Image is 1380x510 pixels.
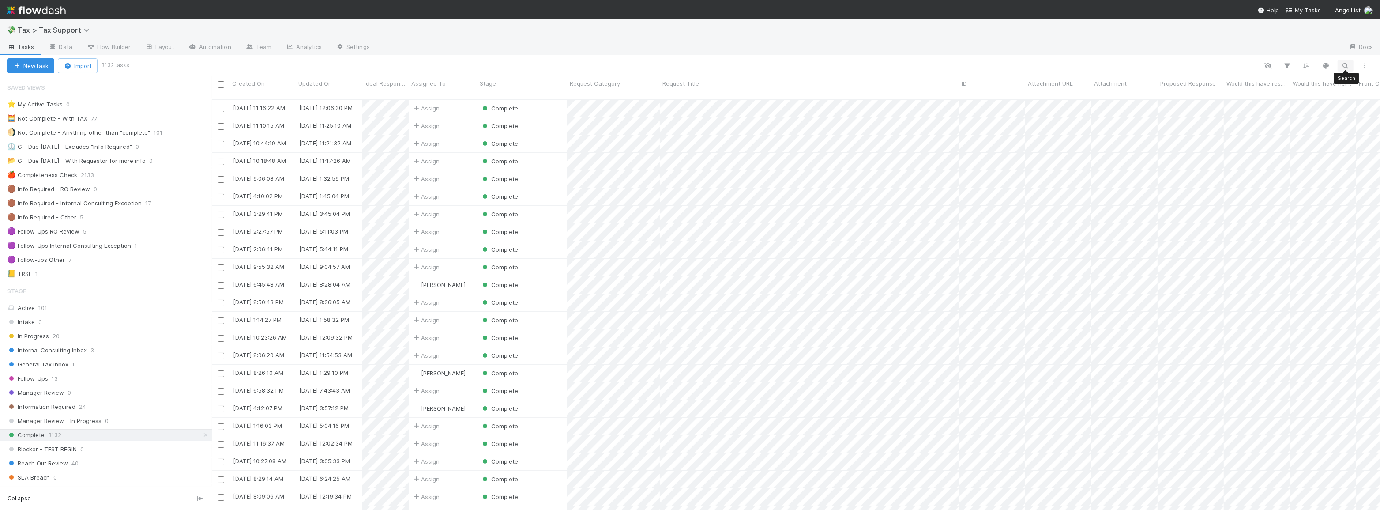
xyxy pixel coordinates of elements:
div: All [7,486,210,497]
div: [DATE] 5:11:03 PM [299,227,348,236]
span: Saved Views [7,79,45,96]
div: [DATE] 8:50:43 PM [233,298,284,306]
div: [DATE] 11:25:10 AM [299,121,351,130]
input: Toggle Row Selected [218,212,224,218]
span: 1 [72,359,75,370]
span: Complete [481,158,518,165]
a: Layout [138,41,181,55]
div: [DATE] 3:57:12 PM [299,404,349,412]
span: Assign [412,351,440,360]
div: [DATE] 4:12:07 PM [233,404,282,412]
span: 🧮 [7,114,16,122]
span: Complete [481,264,518,271]
span: Complete [481,423,518,430]
div: Complete [481,386,518,395]
div: Info Required - Other [7,212,76,223]
div: Assign [412,475,440,484]
div: Assign [412,192,440,201]
span: Complete [481,317,518,324]
div: [DATE] 8:06:20 AM [233,351,284,359]
div: Complete [481,422,518,431]
div: [DATE] 1:32:59 PM [299,174,349,183]
span: Tasks [7,42,34,51]
div: [DATE] 6:58:32 PM [233,386,284,395]
span: Complete [481,122,518,129]
input: Toggle Row Selected [218,176,224,183]
span: 0 [135,141,148,152]
input: Toggle Row Selected [218,106,224,112]
span: 🟣 [7,242,16,249]
div: Assign [412,245,440,254]
div: Not Complete - Anything other than "complete" [7,127,150,138]
div: Assign [412,316,440,325]
span: Assign [412,104,440,113]
div: [DATE] 1:45:04 PM [299,192,349,200]
input: Toggle Row Selected [218,406,224,412]
div: [DATE] 5:04:16 PM [299,421,349,430]
span: Complete [481,228,518,235]
div: [DATE] 6:24:25 AM [299,474,350,483]
span: Complete [481,299,518,306]
div: Not Complete - With TAX [7,113,87,124]
div: [PERSON_NAME] [412,404,466,413]
span: 1 [135,240,146,251]
span: ⭐ [7,100,16,108]
span: Stage [480,79,496,88]
span: Stage [7,282,26,300]
span: 🍎 [7,171,16,178]
div: Complete [481,139,518,148]
span: Would this have resolved the request? [1226,79,1288,88]
span: 🟤 [7,199,16,207]
input: Toggle Row Selected [218,247,224,253]
input: Toggle Row Selected [218,229,224,236]
span: Flow Builder [86,42,131,51]
span: Assign [412,422,440,431]
span: Complete [481,440,518,447]
span: 0 [149,155,162,166]
div: [DATE] 8:28:04 AM [299,280,350,289]
div: [DATE] 11:10:15 AM [233,121,284,130]
input: Toggle Row Selected [218,282,224,289]
input: Toggle Row Selected [218,335,224,342]
span: Assign [412,210,440,219]
span: Ideal Response Date [365,79,406,88]
img: logo-inverted-e16ddd16eac7371096b0.svg [7,3,66,18]
div: Complete [481,210,518,219]
div: [DATE] 5:44:11 PM [299,245,348,253]
input: Toggle Row Selected [218,317,224,324]
span: Request Title [662,79,699,88]
a: Docs [1342,41,1380,55]
span: Assign [412,386,440,395]
div: Follow-Ups RO Review [7,226,79,237]
div: [DATE] 12:09:32 PM [299,333,353,342]
span: Assign [412,227,440,236]
div: Complete [481,369,518,378]
div: [PERSON_NAME] [412,369,466,378]
input: Toggle Row Selected [218,159,224,165]
span: 0 [105,416,109,427]
div: [PERSON_NAME] [412,280,466,289]
span: Assign [412,157,440,166]
span: 🌖 [7,128,16,136]
span: Assign [412,174,440,183]
div: [DATE] 1:29:10 PM [299,368,348,377]
input: Toggle Row Selected [218,300,224,306]
span: Assign [412,333,440,342]
div: [DATE] 7:43:43 AM [299,386,350,395]
span: Attachment URL [1028,79,1073,88]
div: TRSL [7,268,32,280]
div: Complete [481,333,518,342]
span: Information Required [7,401,75,412]
span: 0 [94,184,106,195]
span: 2133 [81,170,103,181]
div: [DATE] 8:26:10 AM [233,368,283,377]
img: avatar_85833754-9fc2-4f19-a44b-7938606ee299.png [1364,6,1373,15]
img: avatar_f2899df2-d2b9-483b-a052-ca3b1db2e5e2.png [413,370,420,377]
span: Assign [412,298,440,307]
div: Active [7,302,210,314]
